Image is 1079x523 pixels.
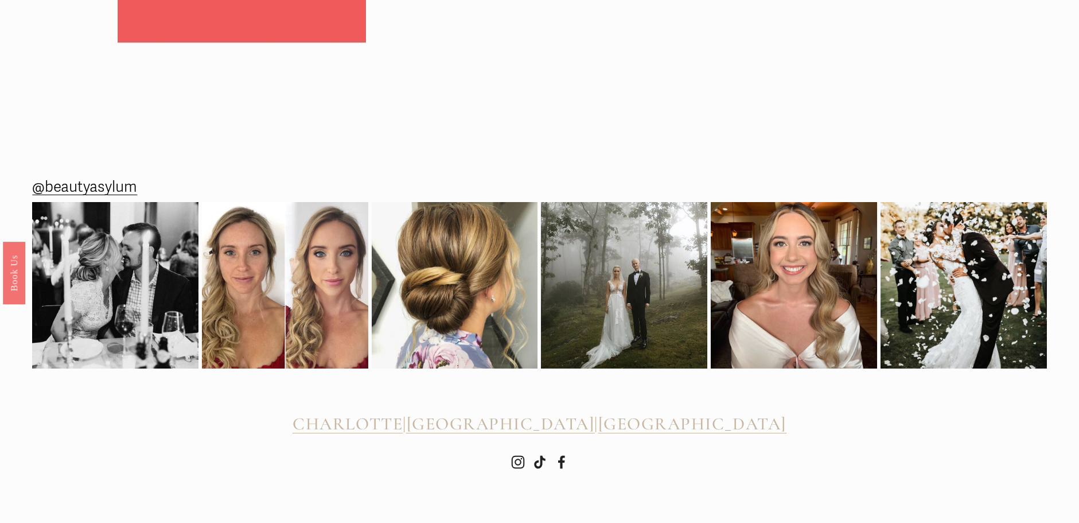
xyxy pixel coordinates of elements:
[32,202,198,369] img: Rehearsal dinner vibes from Raleigh, NC. We added a subtle braid at the top before we created her...
[598,413,786,435] span: [GEOGRAPHIC_DATA]
[555,455,568,469] a: Facebook
[372,187,538,385] img: So much pretty from this weekend! Here&rsquo;s one from @beautyasylum_charlotte #beautyasylum @up...
[511,455,525,469] a: Instagram
[598,414,786,434] a: [GEOGRAPHIC_DATA]
[3,241,25,304] a: Book Us
[533,455,547,469] a: TikTok
[293,414,403,434] a: CHARLOTTE
[202,202,368,369] img: It&rsquo;s been a while since we&rsquo;ve shared a before and after! Subtle makeup &amp; romantic...
[293,413,403,435] span: CHARLOTTE
[541,202,707,369] img: Picture perfect 💫 @beautyasylum_charlotte @apryl_naylor_makeup #beautyasylum_apryl @uptownfunkyou...
[32,174,137,201] a: @beautyasylum
[407,413,595,435] span: [GEOGRAPHIC_DATA]
[594,413,598,435] span: |
[881,181,1047,390] img: 2020 didn&rsquo;t stop this wedding celebration! 🎊😍🎉 @beautyasylum_atlanta #beautyasylum @bridal_...
[403,413,407,435] span: |
[407,414,595,434] a: [GEOGRAPHIC_DATA]
[711,202,877,369] img: Going into the wedding weekend with some bridal inspo for ya! 💫 @beautyasylum_charlotte #beautyas...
